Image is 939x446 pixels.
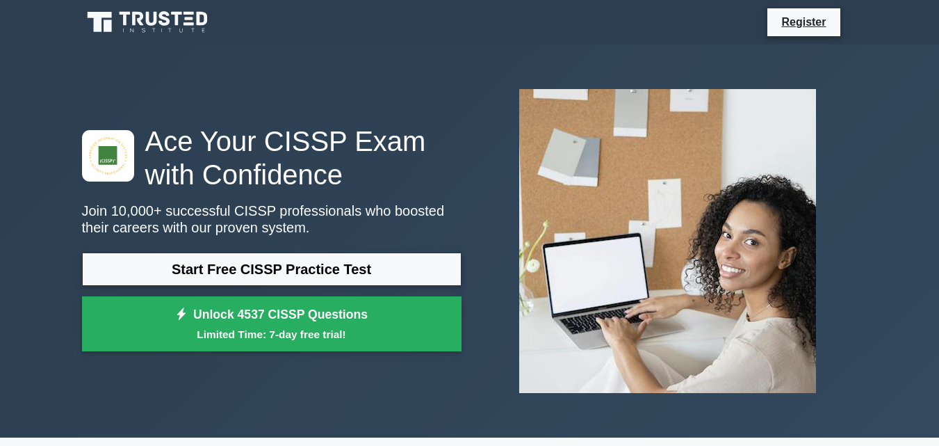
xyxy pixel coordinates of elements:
[82,202,462,236] p: Join 10,000+ successful CISSP professionals who boosted their careers with our proven system.
[82,125,462,191] h1: Ace Your CISSP Exam with Confidence
[773,13,834,31] a: Register
[82,296,462,352] a: Unlock 4537 CISSP QuestionsLimited Time: 7-day free trial!
[99,326,444,342] small: Limited Time: 7-day free trial!
[82,253,462,286] a: Start Free CISSP Practice Test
